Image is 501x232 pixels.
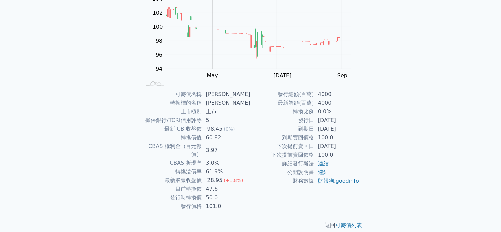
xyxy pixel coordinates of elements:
tspan: Sep [337,72,347,79]
span: (0%) [224,126,235,132]
td: 61.9% [202,167,251,176]
td: 到期日 [251,125,314,133]
div: 98.45 [206,125,224,133]
td: 轉換標的名稱 [142,99,202,107]
td: [PERSON_NAME] [202,90,251,99]
span: (+1.8%) [224,178,243,183]
td: 0.0% [314,107,360,116]
td: 目前轉換價 [142,185,202,193]
td: 3.0% [202,159,251,167]
td: CBAS 折現率 [142,159,202,167]
td: 60.82 [202,133,251,142]
td: [DATE] [314,116,360,125]
td: 最新股票收盤價 [142,176,202,185]
a: 連結 [318,169,329,175]
tspan: 94 [156,66,162,72]
td: 可轉債名稱 [142,90,202,99]
td: 上市櫃別 [142,107,202,116]
td: 50.0 [202,193,251,202]
td: 4000 [314,90,360,99]
td: 轉換溢價率 [142,167,202,176]
tspan: 98 [156,38,162,44]
td: 下次提前賣回日 [251,142,314,151]
td: 101.0 [202,202,251,211]
a: 連結 [318,160,329,167]
td: 5 [202,116,251,125]
td: 發行總額(百萬) [251,90,314,99]
td: 擔保銀行/TCRI信用評等 [142,116,202,125]
td: 轉換價值 [142,133,202,142]
tspan: 102 [153,10,163,16]
td: 上市 [202,107,251,116]
p: 返回 [134,221,368,229]
div: 28.95 [206,176,224,184]
tspan: [DATE] [274,72,292,79]
td: CBAS 權利金（百元報價） [142,142,202,159]
td: [PERSON_NAME] [202,99,251,107]
td: 到期賣回價格 [251,133,314,142]
td: 詳細發行辦法 [251,159,314,168]
tspan: May [207,72,218,79]
td: 最新 CB 收盤價 [142,125,202,133]
td: 4000 [314,99,360,107]
a: goodinfo [336,178,359,184]
td: 下次提前賣回價格 [251,151,314,159]
td: 發行時轉換價 [142,193,202,202]
tspan: 96 [156,52,162,58]
td: 47.6 [202,185,251,193]
td: 100.0 [314,133,360,142]
td: 3.97 [202,142,251,159]
td: [DATE] [314,142,360,151]
td: [DATE] [314,125,360,133]
td: 發行日 [251,116,314,125]
td: 財務數據 [251,177,314,185]
td: 發行價格 [142,202,202,211]
td: , [314,177,360,185]
td: 轉換比例 [251,107,314,116]
a: 財報狗 [318,178,334,184]
td: 最新餘額(百萬) [251,99,314,107]
a: 可轉債列表 [336,222,362,228]
td: 100.0 [314,151,360,159]
td: 公開說明書 [251,168,314,177]
tspan: 100 [153,24,163,30]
